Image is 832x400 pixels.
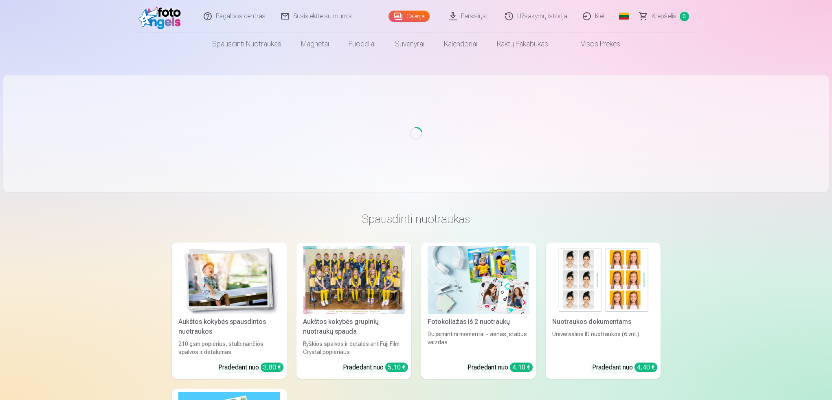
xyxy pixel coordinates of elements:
[549,317,657,327] div: Nuotraukos dokumentams
[300,340,408,356] div: Ryškios spalvos ir detalės ant Fuji Film Crystal popieriaus
[424,317,533,327] div: Fotokoliažas iš 2 nuotraukų
[178,246,280,314] img: Aukštos kokybės spausdintos nuotraukos
[202,33,291,55] a: Spausdinti nuotraukas
[592,363,657,372] div: Pradedant nuo
[546,243,661,379] a: Nuotraukos dokumentamsNuotraukos dokumentamsUniversalios ID nuotraukos (6 vnt.)Pradedant nuo 4,40 €
[487,33,558,55] a: Raktų pakabukas
[510,363,533,372] div: 4,10 €
[261,363,283,372] div: 3,80 €
[652,11,676,21] span: Krepšelis
[296,243,411,379] a: Aukštos kokybės grupinių nuotraukų spaudaRyškios spalvos ir detalės ant Fuji Film Crystal popieri...
[549,330,657,356] div: Universalios ID nuotraukos (6 vnt.)
[138,3,185,29] img: /fa2
[558,33,630,55] a: Visos prekės
[175,340,283,356] div: 210 gsm popierius, stulbinančios spalvos ir detalumas
[343,363,408,372] div: Pradedant nuo
[172,243,287,379] a: Aukštos kokybės spausdintos nuotraukos Aukštos kokybės spausdintos nuotraukos210 gsm popierius, s...
[424,330,533,356] div: Du įsimintini momentai - vienas įstabus vaizdas
[339,33,385,55] a: Puodeliai
[389,11,430,22] a: Galerija
[468,363,533,372] div: Pradedant nuo
[175,317,283,337] div: Aukštos kokybės spausdintos nuotraukos
[421,243,536,379] a: Fotokoliažas iš 2 nuotraukųFotokoliažas iš 2 nuotraukųDu įsimintini momentai - vienas įstabus vai...
[300,317,408,337] div: Aukštos kokybės grupinių nuotraukų spauda
[552,246,654,314] img: Nuotraukos dokumentams
[218,363,283,372] div: Pradedant nuo
[434,33,487,55] a: Kalendoriai
[680,12,689,21] span: 0
[634,363,657,372] div: 4,40 €
[385,363,408,372] div: 5,10 €
[428,246,529,314] img: Fotokoliažas iš 2 nuotraukų
[291,33,339,55] a: Magnetai
[178,212,654,226] h3: Spausdinti nuotraukas
[385,33,434,55] a: Suvenyrai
